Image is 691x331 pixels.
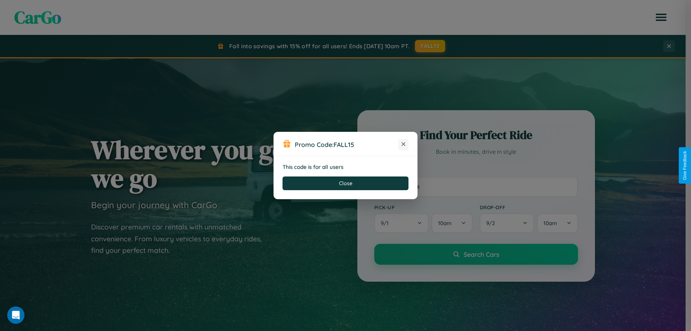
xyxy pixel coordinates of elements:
[283,176,408,190] button: Close
[682,151,687,180] div: Give Feedback
[334,140,354,148] b: FALL15
[283,164,343,170] strong: This code is for all users
[7,307,24,324] div: Open Intercom Messenger
[295,140,398,148] h3: Promo Code:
